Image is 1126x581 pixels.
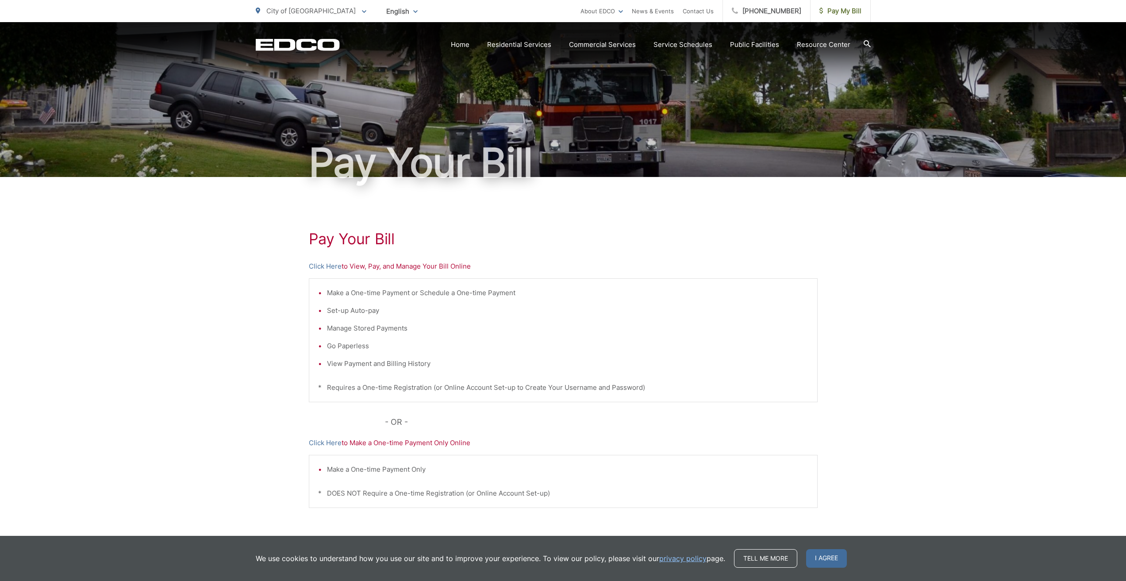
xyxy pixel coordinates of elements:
[318,488,808,499] p: * DOES NOT Require a One-time Registration (or Online Account Set-up)
[632,6,674,16] a: News & Events
[653,39,712,50] a: Service Schedules
[819,6,861,16] span: Pay My Bill
[327,305,808,316] li: Set-up Auto-pay
[580,6,623,16] a: About EDCO
[487,39,551,50] a: Residential Services
[327,358,808,369] li: View Payment and Billing History
[569,39,636,50] a: Commercial Services
[256,553,725,564] p: We use cookies to understand how you use our site and to improve your experience. To view our pol...
[730,39,779,50] a: Public Facilities
[327,323,808,334] li: Manage Stored Payments
[309,261,818,272] p: to View, Pay, and Manage Your Bill Online
[659,553,707,564] a: privacy policy
[318,382,808,393] p: * Requires a One-time Registration (or Online Account Set-up to Create Your Username and Password)
[451,39,469,50] a: Home
[309,438,818,448] p: to Make a One-time Payment Only Online
[385,416,818,429] p: - OR -
[327,341,808,351] li: Go Paperless
[806,549,847,568] span: I agree
[734,549,797,568] a: Tell me more
[256,38,340,51] a: EDCD logo. Return to the homepage.
[309,261,342,272] a: Click Here
[327,288,808,298] li: Make a One-time Payment or Schedule a One-time Payment
[309,230,818,248] h1: Pay Your Bill
[797,39,850,50] a: Resource Center
[327,464,808,475] li: Make a One-time Payment Only
[380,4,424,19] span: English
[266,7,356,15] span: City of [GEOGRAPHIC_DATA]
[683,6,714,16] a: Contact Us
[309,438,342,448] a: Click Here
[256,141,871,185] h1: Pay Your Bill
